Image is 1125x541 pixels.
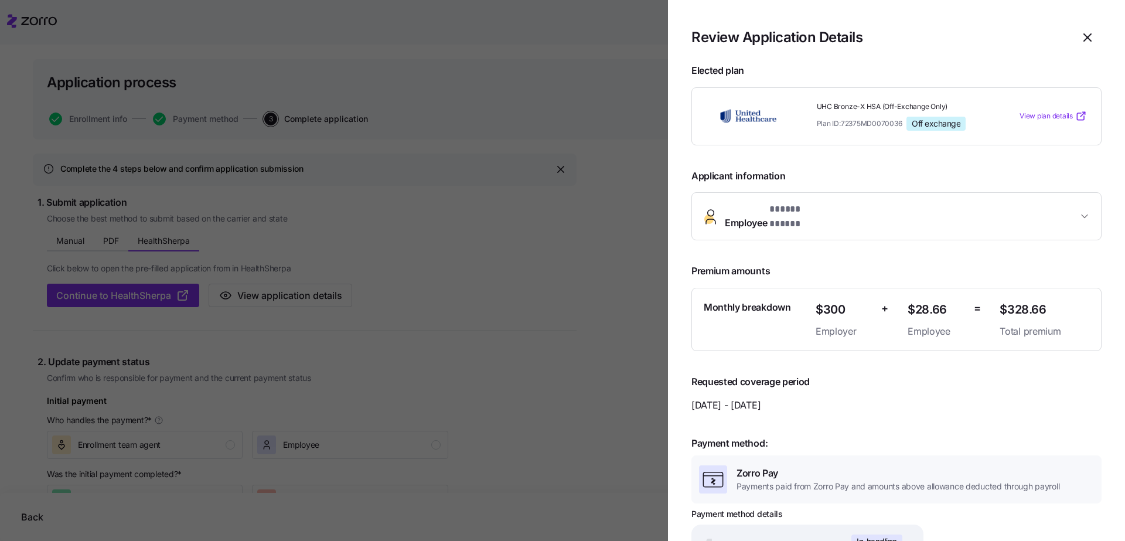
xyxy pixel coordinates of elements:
[1020,110,1087,122] a: View plan details
[691,375,1102,389] span: Requested coverage period
[691,264,1102,278] span: Premium amounts
[691,63,1102,78] span: Elected plan
[691,159,1102,183] span: Applicant information
[1000,300,1089,319] span: $328.66
[706,103,790,130] img: UnitedHealthcare
[691,28,1064,46] h1: Review Application Details
[908,300,964,319] span: $28.66
[817,118,902,128] span: Plan ID: 72375MD0070036
[908,324,964,339] span: Employee
[691,398,1102,413] span: [DATE] - [DATE]
[816,300,872,319] span: $300
[691,436,1102,451] span: Payment method:
[817,102,990,112] span: UHC Bronze-X HSA (Off-Exchange Only)
[912,118,960,129] span: Off exchange
[1000,324,1089,339] span: Total premium
[881,300,888,317] span: +
[737,466,1059,481] span: Zorro Pay
[737,481,1059,492] span: Payments paid from Zorro Pay and amounts above allowance deducted through payroll
[1020,111,1073,122] span: View plan details
[704,300,791,315] span: Monthly breakdown
[816,324,872,339] span: Employer
[974,300,981,317] span: =
[691,508,783,520] h3: Payment method details
[725,202,829,230] span: Employee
